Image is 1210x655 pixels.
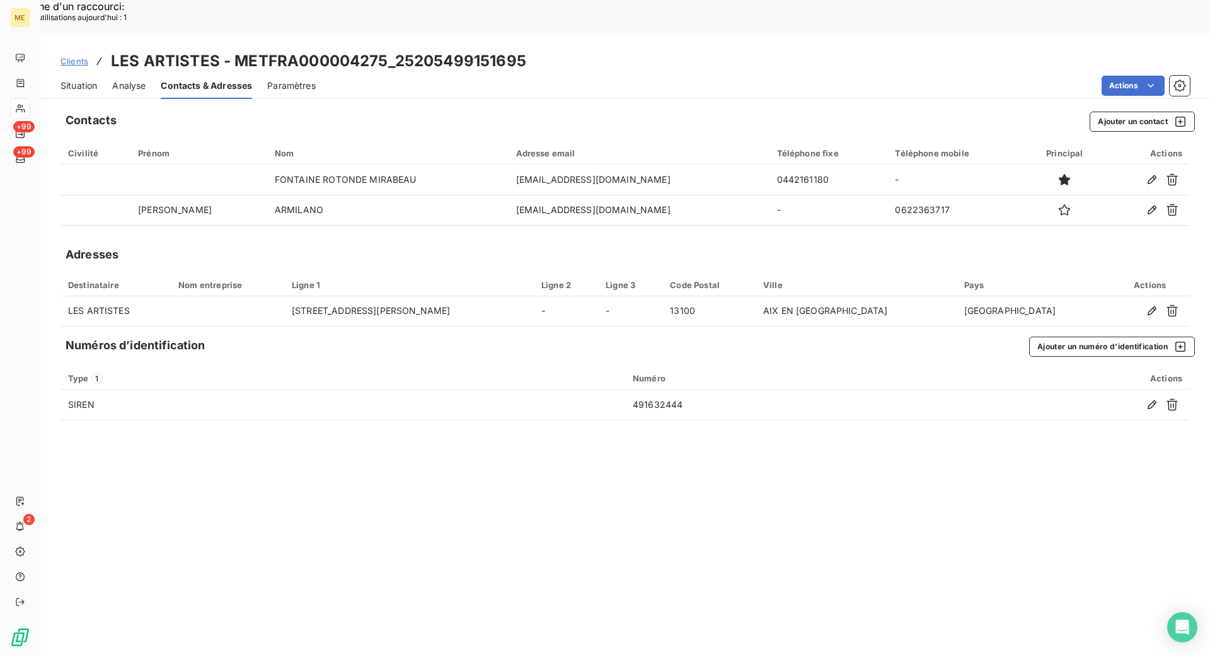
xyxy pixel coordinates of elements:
[284,296,534,327] td: [STREET_ADDRESS][PERSON_NAME]
[509,165,769,195] td: [EMAIL_ADDRESS][DOMAIN_NAME]
[60,79,97,92] span: Situation
[13,146,35,158] span: +99
[1102,76,1165,96] button: Actions
[541,280,591,290] div: Ligne 2
[516,148,762,158] div: Adresse email
[633,373,923,383] div: Numéro
[267,195,509,225] td: ARMILANO
[887,195,1025,225] td: 0622363717
[161,79,252,92] span: Contacts & Adresses
[1090,112,1195,132] button: Ajouter un contact
[275,148,501,158] div: Nom
[111,50,526,72] h3: LES ARTISTES - METFRA000004275_25205499151695
[1167,612,1197,642] div: Open Intercom Messenger
[60,56,88,66] span: Clients
[1029,337,1195,357] button: Ajouter un numéro d’identification
[534,296,598,327] td: -
[91,373,103,384] span: 1
[267,79,316,92] span: Paramètres
[10,149,30,169] a: +99
[509,195,769,225] td: [EMAIL_ADDRESS][DOMAIN_NAME]
[60,55,88,67] a: Clients
[292,280,526,290] div: Ligne 1
[60,296,171,327] td: LES ARTISTES
[769,195,888,225] td: -
[938,373,1182,383] div: Actions
[130,195,267,225] td: [PERSON_NAME]
[763,280,949,290] div: Ville
[66,112,117,129] h5: Contacts
[68,373,618,384] div: Type
[66,246,118,264] h5: Adresses
[777,148,880,158] div: Téléphone fixe
[68,280,163,290] div: Destinataire
[10,124,30,144] a: +99
[756,296,957,327] td: AIX EN [GEOGRAPHIC_DATA]
[887,165,1025,195] td: -
[138,148,260,158] div: Prénom
[895,148,1017,158] div: Téléphone mobile
[60,390,625,420] td: SIREN
[68,148,123,158] div: Civilité
[178,280,277,290] div: Nom entreprise
[10,627,30,647] img: Logo LeanPay
[1032,148,1097,158] div: Principal
[769,165,888,195] td: 0442161180
[23,514,35,525] span: 2
[964,280,1103,290] div: Pays
[606,280,655,290] div: Ligne 3
[598,296,662,327] td: -
[66,337,205,354] h5: Numéros d’identification
[662,296,756,327] td: 13100
[267,165,509,195] td: FONTAINE ROTONDE MIRABEAU
[957,296,1110,327] td: [GEOGRAPHIC_DATA]
[13,121,35,132] span: +99
[1117,280,1182,290] div: Actions
[625,390,930,420] td: 491632444
[1112,148,1182,158] div: Actions
[670,280,748,290] div: Code Postal
[112,79,146,92] span: Analyse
